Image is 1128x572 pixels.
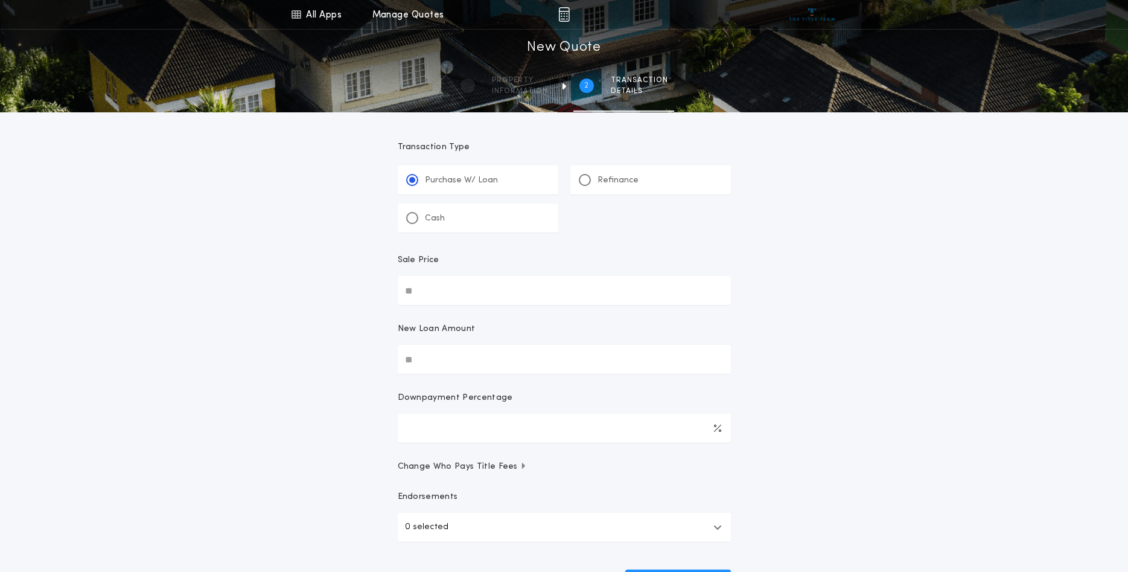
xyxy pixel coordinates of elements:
[405,520,448,535] p: 0 selected
[398,461,527,473] span: Change Who Pays Title Fees
[398,513,731,542] button: 0 selected
[492,76,548,85] span: Property
[492,86,548,96] span: information
[398,323,476,335] p: New Loan Amount
[398,345,731,374] input: New Loan Amount
[425,175,498,187] p: Purchase W/ Loan
[398,414,731,443] input: Downpayment Percentage
[597,175,639,187] p: Refinance
[398,461,731,473] button: Change Who Pays Title Fees
[611,76,668,85] span: Transaction
[398,491,731,503] p: Endorsements
[398,141,731,153] p: Transaction Type
[398,254,439,266] p: Sale Price
[527,38,601,57] h1: New Quote
[789,8,835,21] img: vs-icon
[398,276,731,305] input: Sale Price
[611,86,668,96] span: details
[584,81,588,91] h2: 2
[398,392,513,404] p: Downpayment Percentage
[558,7,570,22] img: img
[425,213,445,225] p: Cash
